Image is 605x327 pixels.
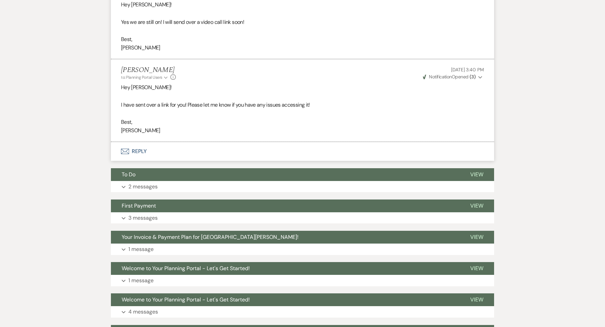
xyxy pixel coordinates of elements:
button: Welcome to Your Planning Portal - Let's Get Started! [111,293,459,306]
p: [PERSON_NAME] [121,126,484,135]
span: Opened [423,74,476,80]
p: 2 messages [128,182,158,191]
p: Hey [PERSON_NAME]! [121,83,484,92]
span: View [470,265,483,272]
button: Your Invoice & Payment Plan for [GEOGRAPHIC_DATA][PERSON_NAME]! [111,231,459,244]
p: Best, [121,35,484,44]
span: View [470,233,483,241]
p: I have sent over a link for you! Please let me know if you have any issues accessing it! [121,101,484,109]
button: 1 message [111,244,494,255]
p: 4 messages [128,307,158,316]
span: Your Invoice & Payment Plan for [GEOGRAPHIC_DATA][PERSON_NAME]! [122,233,298,241]
button: Reply [111,142,494,161]
span: To Do [122,171,135,178]
h5: [PERSON_NAME] [121,66,176,74]
button: to: Planning Portal Users [121,74,169,80]
strong: ( 3 ) [470,74,476,80]
span: View [470,202,483,209]
span: View [470,171,483,178]
button: NotificationOpened (3) [422,73,484,80]
span: Notification [429,74,451,80]
span: to: Planning Portal Users [121,75,162,80]
span: Welcome to Your Planning Portal - Let's Get Started! [122,296,250,303]
button: View [459,231,494,244]
button: 1 message [111,275,494,286]
p: [PERSON_NAME] [121,43,484,52]
button: 3 messages [111,212,494,224]
button: Welcome to Your Planning Portal - Let's Get Started! [111,262,459,275]
span: View [470,296,483,303]
button: First Payment [111,199,459,212]
button: View [459,199,494,212]
button: View [459,168,494,181]
p: 1 message [128,276,154,285]
p: 1 message [128,245,154,254]
p: Hey [PERSON_NAME]! [121,0,484,9]
button: 2 messages [111,181,494,192]
span: Welcome to Your Planning Portal - Let's Get Started! [122,265,250,272]
button: To Do [111,168,459,181]
p: Best, [121,118,484,126]
button: View [459,293,494,306]
button: View [459,262,494,275]
span: First Payment [122,202,156,209]
p: 3 messages [128,214,158,222]
span: [DATE] 3:40 PM [451,67,484,73]
p: Yes we are still on! I will send over a video call link soon! [121,18,484,27]
button: 4 messages [111,306,494,318]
